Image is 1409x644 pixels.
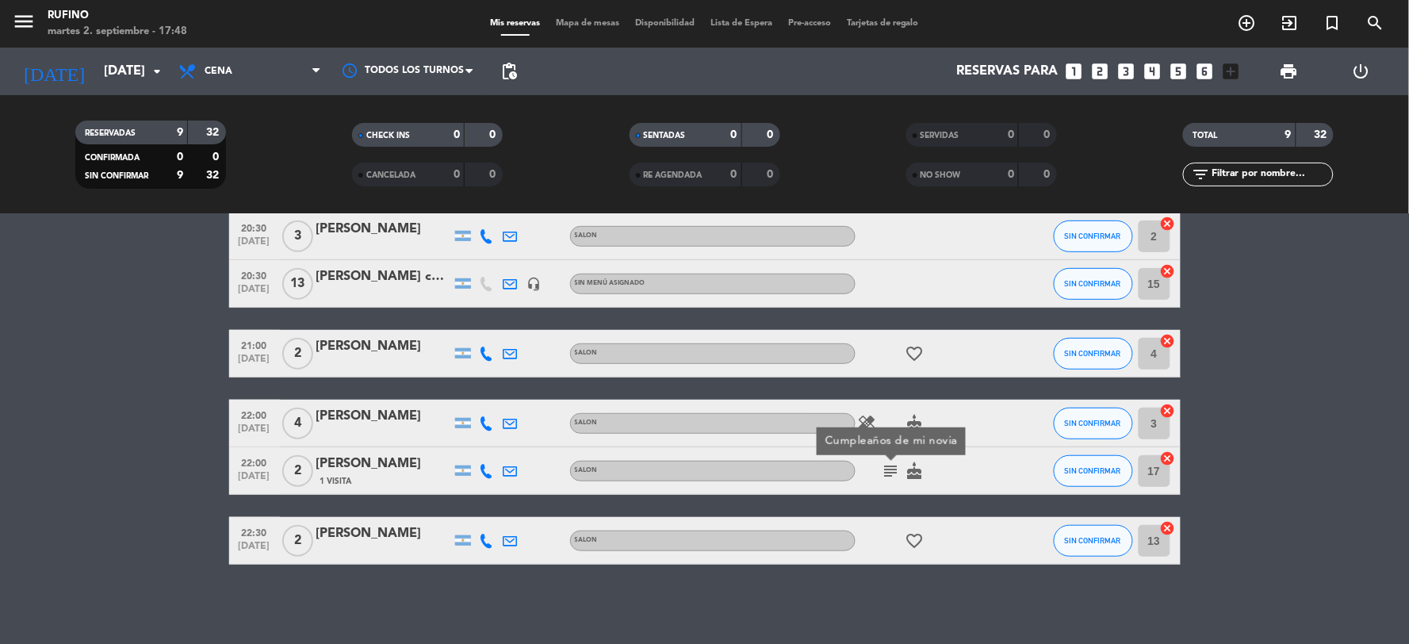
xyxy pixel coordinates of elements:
i: healing [858,414,877,433]
span: Pre-acceso [780,19,839,28]
i: exit_to_app [1281,13,1300,33]
button: SIN CONFIRMAR [1054,220,1133,252]
span: RE AGENDADA [644,171,703,179]
strong: 32 [1315,129,1331,140]
i: cancel [1160,450,1176,466]
span: [DATE] [235,284,274,302]
span: pending_actions [500,62,519,81]
i: cake [906,462,925,481]
strong: 0 [212,151,222,163]
strong: 0 [454,169,460,180]
span: 3 [282,220,313,252]
strong: 0 [1043,129,1053,140]
strong: 0 [177,151,183,163]
i: [DATE] [12,54,96,89]
button: SIN CONFIRMAR [1054,338,1133,370]
span: SALON [575,467,598,473]
button: SIN CONFIRMAR [1054,525,1133,557]
i: add_circle_outline [1238,13,1257,33]
span: SIN CONFIRMAR [1065,536,1121,545]
strong: 32 [206,127,222,138]
strong: 0 [1008,129,1014,140]
i: favorite_border [906,531,925,550]
i: favorite_border [906,344,925,363]
i: looks_3 [1116,61,1137,82]
span: SALON [575,537,598,543]
span: 22:00 [235,405,274,424]
i: power_settings_new [1351,62,1370,81]
span: Tarjetas de regalo [839,19,927,28]
span: 4 [282,408,313,439]
i: cancel [1160,520,1176,536]
i: looks_two [1090,61,1111,82]
strong: 0 [767,129,776,140]
i: menu [12,10,36,33]
span: 13 [282,268,313,300]
i: cake [906,414,925,433]
div: Cumpleaños de mi novia [825,433,957,450]
span: SENTADAS [644,132,686,140]
strong: 0 [490,169,500,180]
span: CONFIRMADA [85,154,140,162]
div: martes 2. septiembre - 17:48 [48,24,187,40]
strong: 0 [1008,169,1014,180]
i: cancel [1160,263,1176,279]
span: [DATE] [235,354,274,372]
i: looks_4 [1143,61,1163,82]
span: Mapa de mesas [548,19,627,28]
i: subject [882,462,901,481]
span: SIN CONFIRMAR [85,172,148,180]
i: cancel [1160,216,1176,232]
i: headset_mic [527,277,542,291]
span: Disponibilidad [627,19,703,28]
span: 21:00 [235,335,274,354]
div: [PERSON_NAME] [316,523,451,544]
span: RESERVADAS [85,129,136,137]
span: SIN CONFIRMAR [1065,279,1121,288]
span: SIN CONFIRMAR [1065,349,1121,358]
span: SALON [575,350,598,356]
span: SIN CONFIRMAR [1065,419,1121,427]
span: SIN CONFIRMAR [1065,466,1121,475]
button: SIN CONFIRMAR [1054,408,1133,439]
button: SIN CONFIRMAR [1054,455,1133,487]
span: Reservas para [957,64,1059,79]
i: add_box [1221,61,1242,82]
i: looks_5 [1169,61,1189,82]
span: [DATE] [235,471,274,489]
i: search [1366,13,1385,33]
span: [DATE] [235,236,274,255]
span: 22:30 [235,523,274,541]
div: [PERSON_NAME] [316,219,451,240]
span: TOTAL [1193,132,1217,140]
div: [PERSON_NAME] copas de espumante de cortesía (abonaron seña de $12.000) [316,266,451,287]
span: CANCELADA [366,171,415,179]
strong: 9 [177,170,183,181]
span: 2 [282,455,313,487]
i: cancel [1160,333,1176,349]
div: [PERSON_NAME] [316,406,451,427]
span: print [1279,62,1298,81]
i: arrow_drop_down [147,62,167,81]
div: [PERSON_NAME] [316,336,451,357]
i: looks_one [1064,61,1085,82]
span: SALON [575,420,598,426]
strong: 0 [454,129,460,140]
span: [DATE] [235,541,274,559]
i: turned_in_not [1323,13,1342,33]
span: 20:30 [235,266,274,284]
span: [DATE] [235,424,274,442]
span: SERVIDAS [921,132,959,140]
span: Cena [205,66,232,77]
strong: 0 [731,129,737,140]
button: SIN CONFIRMAR [1054,268,1133,300]
span: 22:00 [235,453,274,471]
span: Sin menú asignado [575,280,645,286]
strong: 9 [1285,129,1292,140]
span: 1 Visita [320,475,352,488]
span: CHECK INS [366,132,410,140]
span: NO SHOW [921,171,961,179]
i: looks_6 [1195,61,1216,82]
span: 2 [282,525,313,557]
span: 2 [282,338,313,370]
